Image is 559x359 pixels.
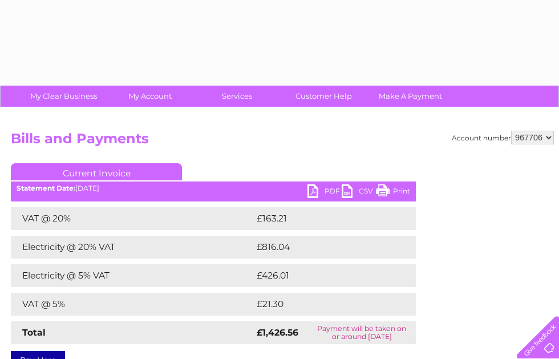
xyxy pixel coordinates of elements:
[190,86,284,107] a: Services
[11,264,254,287] td: Electricity @ 5% VAT
[22,327,46,338] strong: Total
[11,236,254,259] td: Electricity @ 20% VAT
[254,236,395,259] td: £816.04
[376,184,410,201] a: Print
[307,184,342,201] a: PDF
[11,293,254,316] td: VAT @ 5%
[17,184,75,192] b: Statement Date:
[363,86,457,107] a: Make A Payment
[254,293,392,316] td: £21.30
[103,86,197,107] a: My Account
[11,184,416,192] div: [DATE]
[254,207,394,230] td: £163.21
[452,131,554,144] div: Account number
[308,321,416,344] td: Payment will be taken on or around [DATE]
[277,86,371,107] a: Customer Help
[342,184,376,201] a: CSV
[11,163,182,180] a: Current Invoice
[254,264,395,287] td: £426.01
[11,207,254,230] td: VAT @ 20%
[17,86,111,107] a: My Clear Business
[11,131,554,152] h2: Bills and Payments
[257,327,298,338] strong: £1,426.56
